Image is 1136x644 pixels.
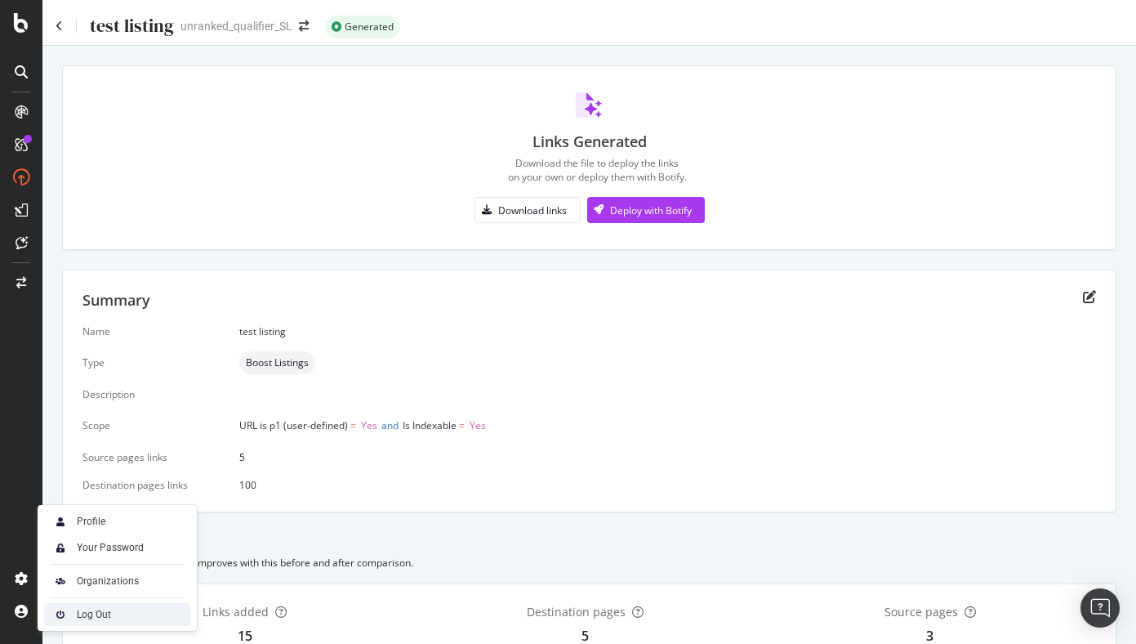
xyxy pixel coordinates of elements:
[527,604,626,620] div: Destination pages
[403,418,457,432] span: Is Indexable
[82,450,213,464] div: Source pages links
[180,18,292,34] div: unranked_qualifier_SL
[239,478,1096,492] div: 100
[1080,588,1120,628] div: Open Intercom Messenger
[90,13,174,38] div: test listing
[51,605,70,624] img: prfnF3csMXgAAAABJRU5ErkJggg==
[77,515,105,528] div: Profile
[82,387,213,401] div: Description
[203,604,269,620] div: Links added
[884,604,958,620] div: Source pages
[51,538,70,557] img: tUVSALn78D46LlpAY8klYZqgKwTuBm2K29c6p1XQNDCsM0DgKSSoAXXevcAwljcHBINEg0LrUEktgcYYD5sVUphq1JigPmkfB...
[51,512,70,531] img: Xx2yTbCeVcdxHMdxHOc+8gctb42vCocUYgAAAABJRU5ErkJggg==
[1083,290,1096,303] div: edit
[350,418,356,432] span: =
[239,450,1096,464] div: 5
[82,418,213,432] div: Scope
[56,20,63,32] a: Click to go back
[82,478,213,492] div: Destination pages links
[82,356,213,369] div: Type
[498,203,567,217] div: Download links
[345,22,394,32] span: Generated
[44,570,190,593] a: Organizations
[470,418,486,432] span: Yes
[44,603,190,626] a: Log Out
[51,571,70,591] img: AtrBVVRoAgWaAAAAAElFTkSuQmCC
[239,351,315,374] div: neutral label
[610,203,692,217] div: Deploy with Botify
[474,197,581,223] button: Download links
[381,418,399,432] span: and
[77,575,139,588] div: Organizations
[44,536,190,559] a: Your Password
[587,197,705,223] button: Deploy with Botify
[239,418,348,432] span: URL is p1 (user-defined)
[508,156,687,184] div: Download the file to deploy the links on your own or deploy them with Botify.
[459,418,465,432] span: =
[62,532,413,553] div: Preview Results
[44,510,190,533] a: Profile
[325,16,400,38] div: success label
[299,20,309,32] div: arrow-right-arrow-left
[62,556,413,570] div: See how your internal linking improves with this before and after comparison.
[361,418,377,432] span: Yes
[82,290,150,311] div: Summary
[77,608,111,621] div: Log Out
[82,324,213,338] div: Name
[77,541,144,554] div: Your Password
[532,132,647,153] div: Links Generated
[575,92,604,119] img: svg%3e
[246,358,309,368] span: Boost Listings
[239,324,1096,338] div: test listing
